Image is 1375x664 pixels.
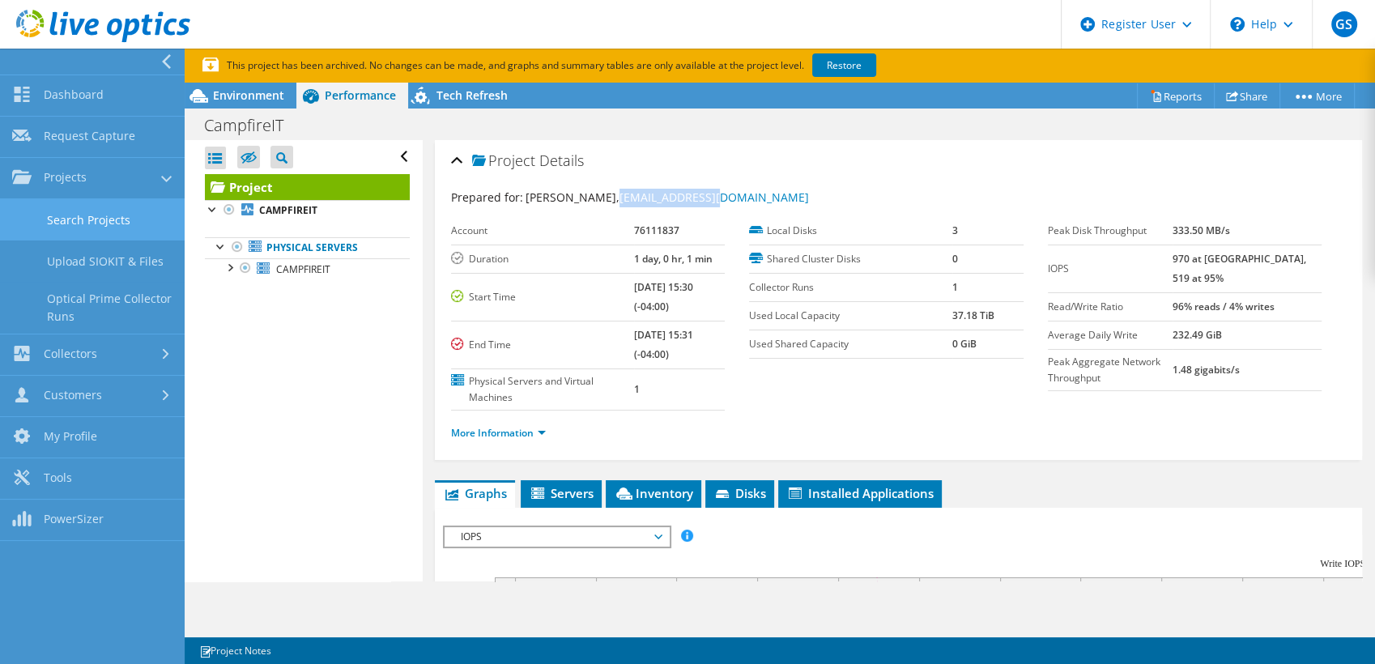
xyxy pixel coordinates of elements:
b: 96% reads / 4% writes [1173,300,1275,313]
span: Inventory [614,485,693,501]
span: GS [1331,11,1357,37]
label: IOPS [1048,261,1173,277]
a: CAMPFIREIT [205,200,410,221]
label: Start Time [451,289,634,305]
b: CAMPFIREIT [259,203,317,217]
a: Project [205,174,410,200]
span: Environment [213,87,284,103]
a: Project Notes [188,641,283,661]
a: CAMPFIREIT [205,258,410,279]
b: 232.49 GiB [1173,328,1222,342]
span: Project [472,153,535,169]
svg: \n [1230,17,1245,32]
label: Peak Aggregate Network Throughput [1048,354,1173,386]
b: [DATE] 15:30 (-04:00) [634,280,693,313]
span: Details [539,151,584,170]
span: IOPS [453,527,661,547]
a: More Information [451,426,546,440]
span: Disks [713,485,766,501]
label: Physical Servers and Virtual Machines [451,373,634,406]
b: 1 day, 0 hr, 1 min [634,252,713,266]
span: Servers [529,485,594,501]
b: 333.50 MB/s [1173,223,1230,237]
b: 1 [952,280,958,294]
b: 1.48 gigabits/s [1173,363,1240,377]
h1: CampfireIT [197,117,309,134]
span: [PERSON_NAME], [526,189,809,205]
label: Read/Write Ratio [1048,299,1173,315]
label: Peak Disk Throughput [1048,223,1173,239]
label: Used Shared Capacity [749,336,951,352]
text: Write IOPS [1320,558,1365,569]
label: Duration [451,251,634,267]
span: Installed Applications [786,485,934,501]
b: 3 [952,223,958,237]
b: 0 GiB [952,337,977,351]
a: Share [1214,83,1280,109]
b: [DATE] 15:31 (-04:00) [634,328,693,361]
span: CAMPFIREIT [276,262,330,276]
label: End Time [451,337,634,353]
label: Account [451,223,634,239]
span: Graphs [443,485,507,501]
b: 76111837 [634,223,679,237]
a: Physical Servers [205,237,410,258]
label: Used Local Capacity [749,308,951,324]
a: Restore [812,53,876,77]
label: Prepared for: [451,189,523,205]
label: Collector Runs [749,279,951,296]
label: Local Disks [749,223,951,239]
b: 37.18 TiB [952,309,994,322]
a: [EMAIL_ADDRESS][DOMAIN_NAME] [619,189,809,205]
b: 970 at [GEOGRAPHIC_DATA], 519 at 95% [1173,252,1306,285]
a: More [1279,83,1355,109]
label: Shared Cluster Disks [749,251,951,267]
a: Reports [1137,83,1215,109]
p: This project has been archived. No changes can be made, and graphs and summary tables are only av... [202,57,996,74]
label: Average Daily Write [1048,327,1173,343]
span: Performance [325,87,396,103]
b: 1 [634,382,640,396]
b: 0 [952,252,958,266]
span: Tech Refresh [436,87,508,103]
